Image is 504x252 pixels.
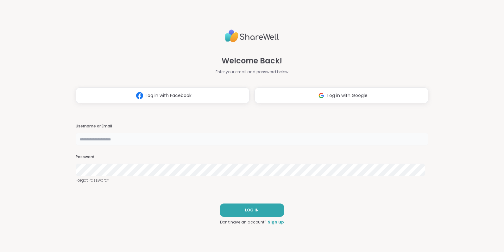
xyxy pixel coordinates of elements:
span: Welcome Back! [222,55,282,67]
span: Log in with Google [327,92,368,99]
button: Log in with Google [255,87,428,103]
button: LOG IN [220,204,284,217]
img: ShareWell Logomark [134,90,146,101]
button: Log in with Facebook [76,87,249,103]
h3: Username or Email [76,124,428,129]
a: Sign up [268,219,284,225]
h3: Password [76,154,428,160]
span: Don't have an account? [220,219,267,225]
span: Enter your email and password below [216,69,288,75]
span: LOG IN [245,207,259,213]
img: ShareWell Logo [225,27,279,45]
span: Log in with Facebook [146,92,192,99]
a: Forgot Password? [76,178,428,183]
img: ShareWell Logomark [315,90,327,101]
